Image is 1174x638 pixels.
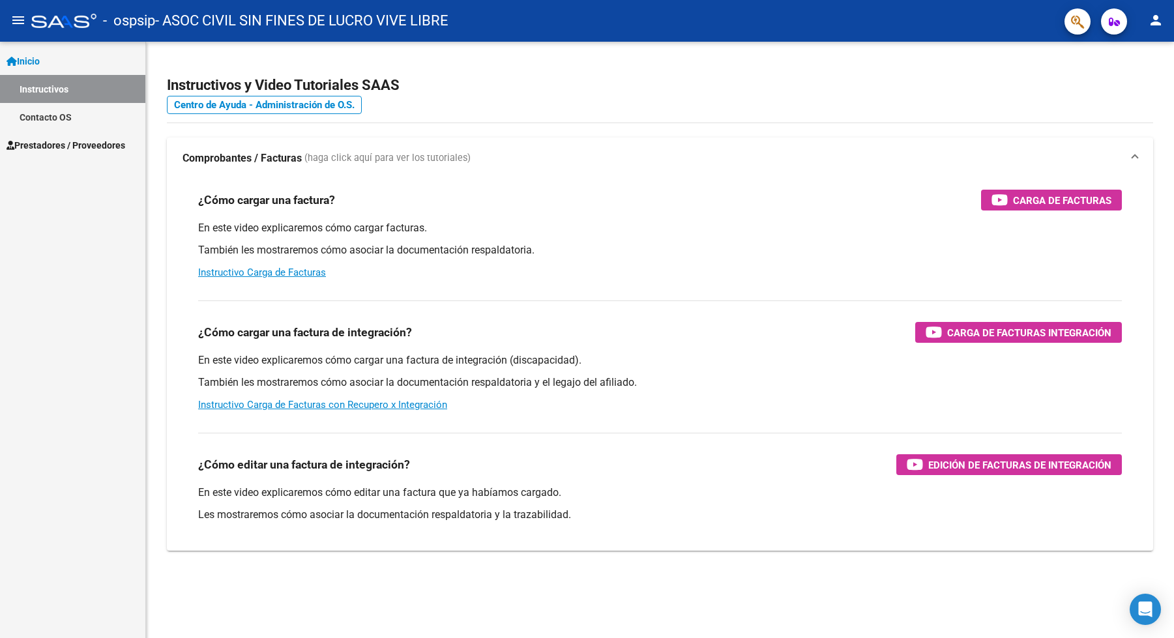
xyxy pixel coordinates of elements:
[167,96,362,114] a: Centro de Ayuda - Administración de O.S.
[198,243,1122,257] p: También les mostraremos cómo asociar la documentación respaldatoria.
[167,179,1153,551] div: Comprobantes / Facturas (haga click aquí para ver los tutoriales)
[1013,192,1111,209] span: Carga de Facturas
[198,508,1122,522] p: Les mostraremos cómo asociar la documentación respaldatoria y la trazabilidad.
[198,353,1122,368] p: En este video explicaremos cómo cargar una factura de integración (discapacidad).
[896,454,1122,475] button: Edición de Facturas de integración
[198,456,410,474] h3: ¿Cómo editar una factura de integración?
[167,73,1153,98] h2: Instructivos y Video Tutoriales SAAS
[1148,12,1164,28] mat-icon: person
[198,267,326,278] a: Instructivo Carga de Facturas
[183,151,302,166] strong: Comprobantes / Facturas
[304,151,471,166] span: (haga click aquí para ver los tutoriales)
[167,138,1153,179] mat-expansion-panel-header: Comprobantes / Facturas (haga click aquí para ver los tutoriales)
[981,190,1122,210] button: Carga de Facturas
[198,486,1122,500] p: En este video explicaremos cómo editar una factura que ya habíamos cargado.
[198,323,412,341] h3: ¿Cómo cargar una factura de integración?
[198,221,1122,235] p: En este video explicaremos cómo cargar facturas.
[103,7,155,35] span: - ospsip
[7,138,125,152] span: Prestadores / Proveedores
[198,399,447,411] a: Instructivo Carga de Facturas con Recupero x Integración
[947,325,1111,341] span: Carga de Facturas Integración
[10,12,26,28] mat-icon: menu
[7,54,40,68] span: Inicio
[1130,594,1161,625] div: Open Intercom Messenger
[198,375,1122,390] p: También les mostraremos cómo asociar la documentación respaldatoria y el legajo del afiliado.
[155,7,448,35] span: - ASOC CIVIL SIN FINES DE LUCRO VIVE LIBRE
[928,457,1111,473] span: Edición de Facturas de integración
[198,191,335,209] h3: ¿Cómo cargar una factura?
[915,322,1122,343] button: Carga de Facturas Integración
